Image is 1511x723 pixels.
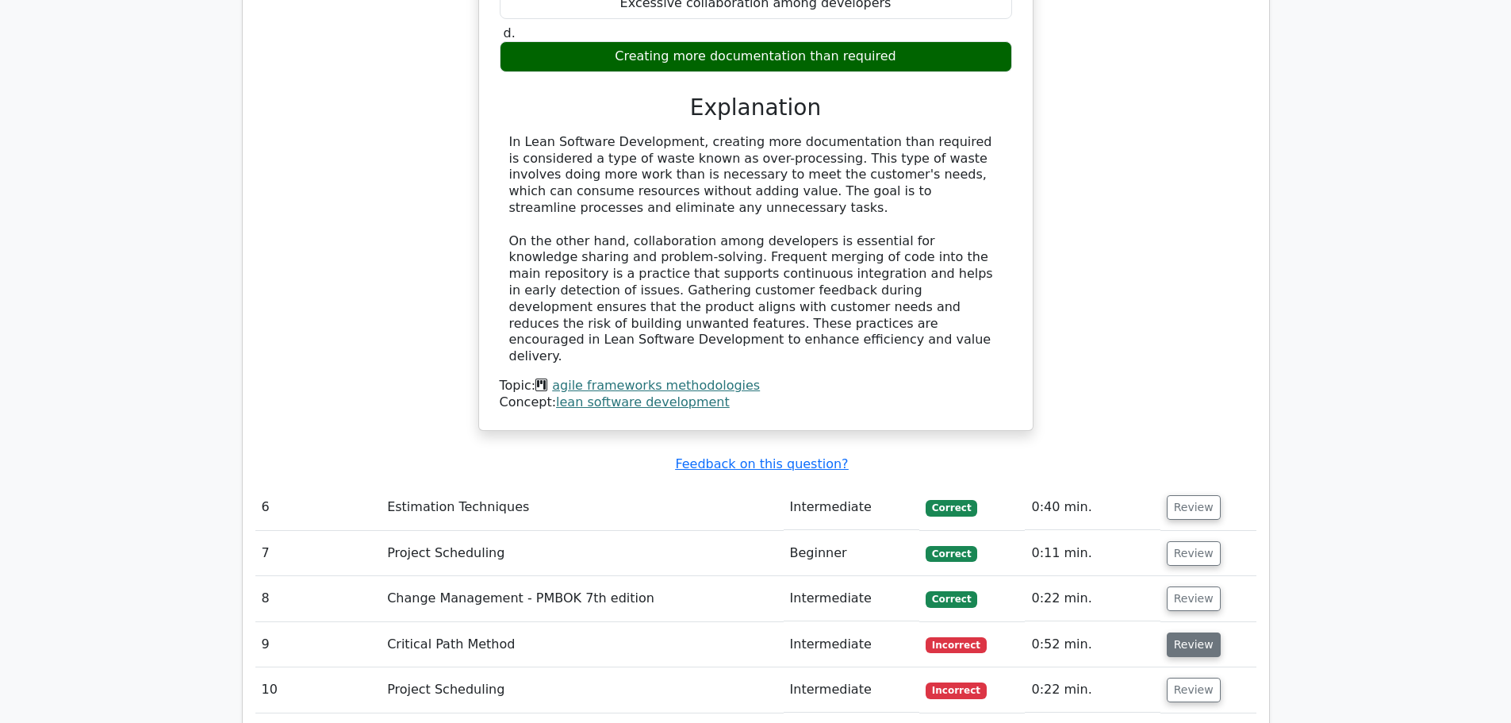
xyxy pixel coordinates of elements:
button: Review [1167,678,1221,702]
div: Creating more documentation than required [500,41,1012,72]
td: Project Scheduling [381,531,783,576]
span: Correct [926,546,977,562]
td: Estimation Techniques [381,485,783,530]
td: 0:22 min. [1025,667,1160,713]
td: 0:52 min. [1025,622,1160,667]
button: Review [1167,541,1221,566]
h3: Explanation [509,94,1003,121]
div: In Lean Software Development, creating more documentation than required is considered a type of w... [509,134,1003,365]
td: Intermediate [784,667,919,713]
button: Review [1167,495,1221,520]
span: Incorrect [926,683,987,698]
td: 0:11 min. [1025,531,1160,576]
div: Topic: [500,378,1012,394]
td: 0:22 min. [1025,576,1160,621]
button: Review [1167,586,1221,611]
td: Intermediate [784,485,919,530]
a: agile frameworks methodologies [552,378,760,393]
a: lean software development [556,394,730,410]
td: 7 [255,531,382,576]
td: 9 [255,622,382,667]
span: Incorrect [926,637,987,653]
span: Correct [926,500,977,516]
div: Concept: [500,394,1012,411]
button: Review [1167,633,1221,657]
td: Change Management - PMBOK 7th edition [381,576,783,621]
td: Intermediate [784,622,919,667]
td: Critical Path Method [381,622,783,667]
td: 10 [255,667,382,713]
td: Project Scheduling [381,667,783,713]
td: 8 [255,576,382,621]
td: 6 [255,485,382,530]
td: Beginner [784,531,919,576]
span: d. [504,25,516,40]
a: Feedback on this question? [675,456,848,471]
td: 0:40 min. [1025,485,1160,530]
span: Correct [926,591,977,607]
td: Intermediate [784,576,919,621]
